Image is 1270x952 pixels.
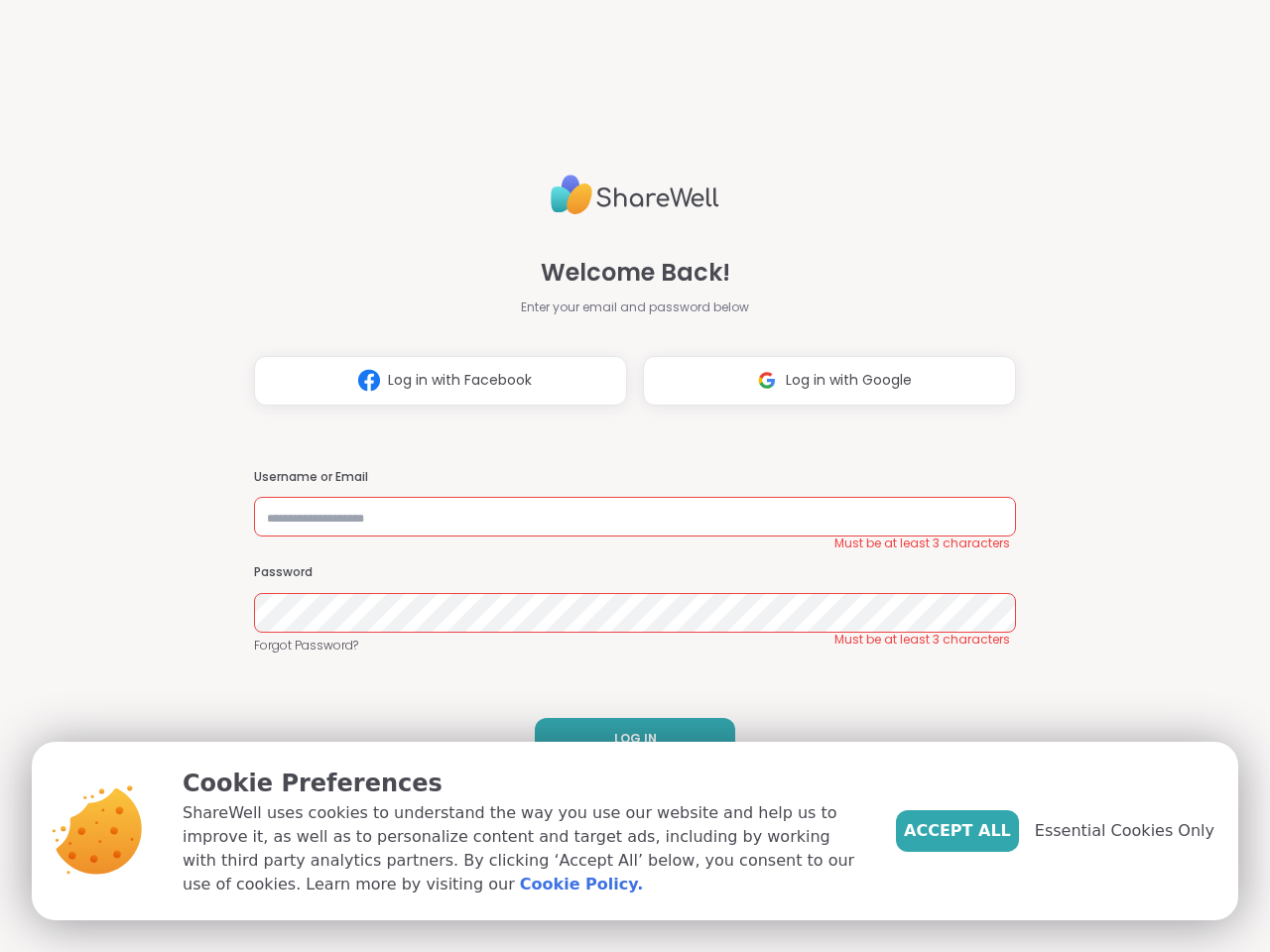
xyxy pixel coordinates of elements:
[834,632,1010,648] span: Must be at least 3 characters
[254,356,627,406] button: Log in with Facebook
[551,167,719,223] img: ShareWell Logo
[388,370,532,391] span: Log in with Facebook
[183,766,864,801] p: Cookie Preferences
[834,535,1010,551] span: Must be at least 3 characters
[541,255,730,291] span: Welcome Back!
[643,356,1016,406] button: Log in with Google
[520,873,643,896] a: Cookie Policy.
[521,298,749,316] span: Enter your email and password below
[786,370,912,391] span: Log in with Google
[183,801,864,896] p: ShareWell uses cookies to understand the way you use our website and help us to improve it, as we...
[254,637,1016,654] a: Forgot Password?
[254,469,1016,486] h3: Username or Email
[748,362,786,399] img: ShareWell Logomark
[254,564,1016,581] h3: Password
[350,362,388,399] img: ShareWell Logomark
[614,730,657,748] span: LOG IN
[904,819,1011,843] span: Accept All
[535,718,735,760] button: LOG IN
[896,810,1019,852] button: Accept All
[1035,819,1214,843] span: Essential Cookies Only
